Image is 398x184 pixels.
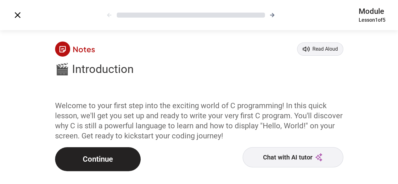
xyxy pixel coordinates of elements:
[73,44,95,54] span: Notes
[55,101,343,140] span: Welcome to your first step into the exciting world of C programming! In this quick lesson, we'll ...
[312,45,338,53] span: Read Aloud
[55,63,134,76] span: 🎬 Introduction
[359,16,385,24] span: Lesson 1 of 5
[359,6,385,16] p: Module
[297,42,343,56] button: Read aloud
[243,147,343,167] button: Chat with AI tutor
[55,147,141,171] button: Continue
